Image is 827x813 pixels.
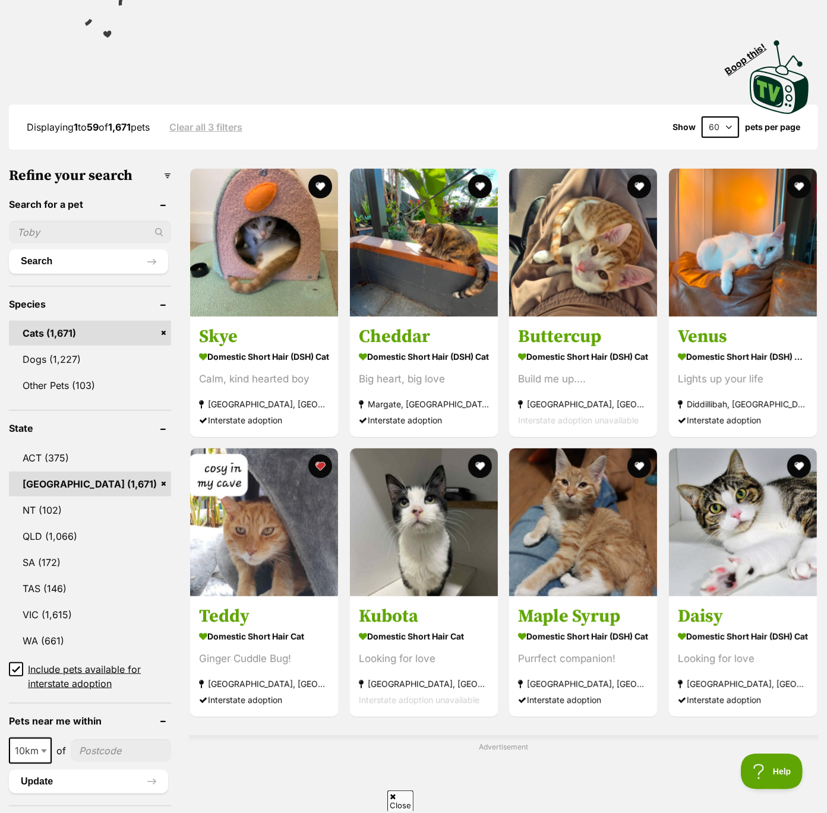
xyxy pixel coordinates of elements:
[673,122,696,132] span: Show
[199,675,329,691] strong: [GEOGRAPHIC_DATA], [GEOGRAPHIC_DATA]
[518,627,648,644] strong: Domestic Short Hair (DSH) Cat
[359,348,489,365] strong: Domestic Short Hair (DSH) Cat
[74,121,78,133] strong: 1
[9,221,171,243] input: Toby
[387,790,414,811] span: Close
[199,627,329,644] strong: Domestic Short Hair Cat
[359,650,489,666] div: Looking for love
[9,347,171,372] a: Dogs (1,227)
[669,317,817,437] a: Venus Domestic Short Hair (DSH) x Oriental Shorthair Cat Lights up your life Diddillibah, [GEOGRA...
[199,371,329,387] div: Calm, kind hearted boy
[9,445,171,470] a: ACT (375)
[9,550,171,575] a: SA (172)
[9,321,171,346] a: Cats (1,671)
[199,396,329,412] strong: [GEOGRAPHIC_DATA], [GEOGRAPHIC_DATA]
[9,498,171,523] a: NT (102)
[518,348,648,365] strong: Domestic Short Hair (DSH) Cat
[787,454,811,478] button: favourite
[350,596,498,716] a: Kubota Domestic Short Hair Cat Looking for love [GEOGRAPHIC_DATA], [GEOGRAPHIC_DATA] Interstate a...
[518,325,648,348] h3: Buttercup
[359,627,489,644] strong: Domestic Short Hair Cat
[669,596,817,716] a: Daisy Domestic Short Hair (DSH) Cat Looking for love [GEOGRAPHIC_DATA], [GEOGRAPHIC_DATA] Interst...
[9,524,171,549] a: QLD (1,066)
[71,739,171,762] input: postcode
[678,348,808,365] strong: Domestic Short Hair (DSH) x Oriental Shorthair Cat
[199,412,329,428] div: Interstate adoption
[518,371,648,387] div: Build me up....
[518,691,648,707] div: Interstate adoption
[9,662,171,691] a: Include pets available for interstate adoption
[787,175,811,198] button: favourite
[87,121,99,133] strong: 59
[359,325,489,348] h3: Cheddar
[9,249,168,273] button: Search
[199,348,329,365] strong: Domestic Short Hair (DSH) Cat
[678,691,808,707] div: Interstate adoption
[359,412,489,428] div: Interstate adoption
[9,576,171,601] a: TAS (146)
[108,121,131,133] strong: 1,671
[518,605,648,627] h3: Maple Syrup
[669,448,817,596] img: Daisy - Domestic Short Hair (DSH) Cat
[359,371,489,387] div: Big heart, big love
[28,662,171,691] span: Include pets available for interstate adoption
[669,169,817,317] img: Venus - Domestic Short Hair (DSH) x Oriental Shorthair Cat
[678,396,808,412] strong: Diddillibah, [GEOGRAPHIC_DATA]
[359,605,489,627] h3: Kubota
[309,454,333,478] button: favourite
[468,175,492,198] button: favourite
[678,675,808,691] strong: [GEOGRAPHIC_DATA], [GEOGRAPHIC_DATA]
[190,448,338,596] img: Teddy - Domestic Short Hair Cat
[359,675,489,691] strong: [GEOGRAPHIC_DATA], [GEOGRAPHIC_DATA]
[9,167,171,184] h3: Refine your search
[9,716,171,726] header: Pets near me within
[190,169,338,317] img: Skye - Domestic Short Hair (DSH) Cat
[518,415,639,425] span: Interstate adoption unavailable
[468,454,492,478] button: favourite
[678,371,808,387] div: Lights up your life
[199,605,329,627] h3: Teddy
[628,454,652,478] button: favourite
[678,650,808,666] div: Looking for love
[350,169,498,317] img: Cheddar - Domestic Short Hair (DSH) Cat
[169,122,242,132] a: Clear all 3 filters
[199,691,329,707] div: Interstate adoption
[9,423,171,434] header: State
[199,650,329,666] div: Ginger Cuddle Bug!
[56,744,66,758] span: of
[678,627,808,644] strong: Domestic Short Hair (DSH) Cat
[199,325,329,348] h3: Skye
[190,596,338,716] a: Teddy Domestic Short Hair Cat Ginger Cuddle Bug! [GEOGRAPHIC_DATA], [GEOGRAPHIC_DATA] Interstate ...
[509,596,657,716] a: Maple Syrup Domestic Short Hair (DSH) Cat Purrfect companion! [GEOGRAPHIC_DATA], [GEOGRAPHIC_DATA...
[350,317,498,437] a: Cheddar Domestic Short Hair (DSH) Cat Big heart, big love Margate, [GEOGRAPHIC_DATA] Interstate a...
[678,412,808,428] div: Interstate adoption
[518,675,648,691] strong: [GEOGRAPHIC_DATA], [GEOGRAPHIC_DATA]
[628,175,652,198] button: favourite
[309,175,333,198] button: favourite
[678,325,808,348] h3: Venus
[10,742,50,759] span: 10km
[745,122,800,132] label: pets per page
[509,448,657,596] img: Maple Syrup - Domestic Short Hair (DSH) Cat
[750,40,809,114] img: PetRescue TV logo
[518,650,648,666] div: Purrfect companion!
[9,199,171,210] header: Search for a pet
[9,628,171,653] a: WA (661)
[359,396,489,412] strong: Margate, [GEOGRAPHIC_DATA]
[723,34,778,77] span: Boop this!
[741,754,803,789] iframe: Help Scout Beacon - Open
[509,317,657,437] a: Buttercup Domestic Short Hair (DSH) Cat Build me up.... [GEOGRAPHIC_DATA], [GEOGRAPHIC_DATA] Inte...
[9,738,52,764] span: 10km
[27,121,150,133] span: Displaying to of pets
[350,448,498,596] img: Kubota - Domestic Short Hair Cat
[518,396,648,412] strong: [GEOGRAPHIC_DATA], [GEOGRAPHIC_DATA]
[750,30,809,116] a: Boop this!
[9,770,168,793] button: Update
[9,472,171,496] a: [GEOGRAPHIC_DATA] (1,671)
[678,605,808,627] h3: Daisy
[359,694,479,704] span: Interstate adoption unavailable
[9,602,171,627] a: VIC (1,615)
[190,317,338,437] a: Skye Domestic Short Hair (DSH) Cat Calm, kind hearted boy [GEOGRAPHIC_DATA], [GEOGRAPHIC_DATA] In...
[509,169,657,317] img: Buttercup - Domestic Short Hair (DSH) Cat
[9,299,171,309] header: Species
